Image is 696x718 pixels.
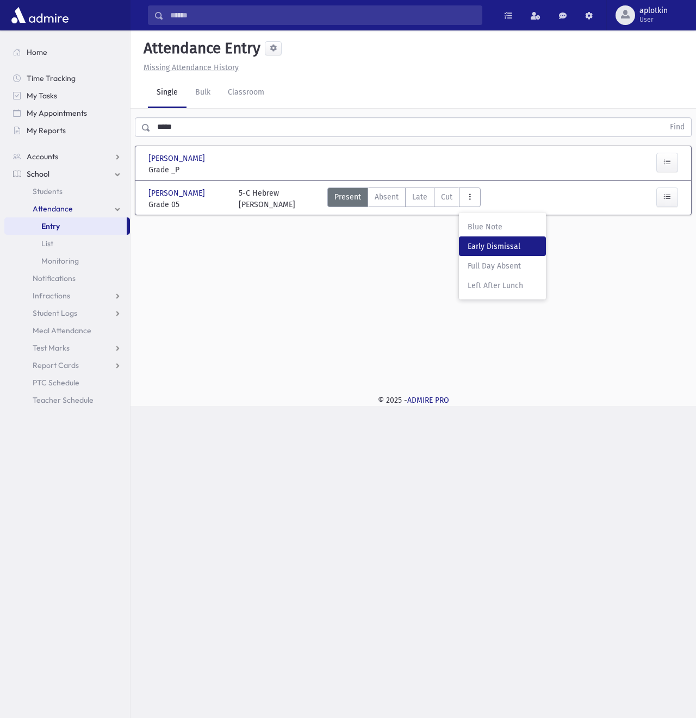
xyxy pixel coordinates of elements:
[334,191,361,203] span: Present
[27,126,66,135] span: My Reports
[27,91,57,101] span: My Tasks
[148,164,228,176] span: Grade _P
[4,322,130,339] a: Meal Attendance
[4,122,130,139] a: My Reports
[164,5,482,25] input: Search
[4,252,130,270] a: Monitoring
[4,304,130,322] a: Student Logs
[41,221,60,231] span: Entry
[4,87,130,104] a: My Tasks
[663,118,691,136] button: Find
[639,7,668,15] span: aplotkin
[148,199,228,210] span: Grade 05
[33,308,77,318] span: Student Logs
[139,63,239,72] a: Missing Attendance History
[27,73,76,83] span: Time Tracking
[4,374,130,391] a: PTC Schedule
[4,165,130,183] a: School
[4,357,130,374] a: Report Cards
[148,395,679,406] div: © 2025 -
[144,63,239,72] u: Missing Attendance History
[4,391,130,409] a: Teacher Schedule
[33,343,70,353] span: Test Marks
[468,280,537,291] span: Left After Lunch
[27,108,87,118] span: My Appointments
[139,39,260,58] h5: Attendance Entry
[33,291,70,301] span: Infractions
[239,188,295,210] div: 5-C Hebrew [PERSON_NAME]
[639,15,668,24] span: User
[187,78,219,108] a: Bulk
[4,217,127,235] a: Entry
[407,396,449,405] a: ADMIRE PRO
[33,186,63,196] span: Students
[4,43,130,61] a: Home
[148,78,187,108] a: Single
[4,339,130,357] a: Test Marks
[375,191,399,203] span: Absent
[27,169,49,179] span: School
[33,395,94,405] span: Teacher Schedule
[441,191,452,203] span: Cut
[9,4,71,26] img: AdmirePro
[4,183,130,200] a: Students
[412,191,427,203] span: Late
[33,273,76,283] span: Notifications
[4,287,130,304] a: Infractions
[4,70,130,87] a: Time Tracking
[41,256,79,266] span: Monitoring
[33,204,73,214] span: Attendance
[33,360,79,370] span: Report Cards
[33,326,91,335] span: Meal Attendance
[4,104,130,122] a: My Appointments
[4,148,130,165] a: Accounts
[27,47,47,57] span: Home
[219,78,273,108] a: Classroom
[4,270,130,287] a: Notifications
[33,378,79,388] span: PTC Schedule
[327,188,481,210] div: AttTypes
[4,235,130,252] a: List
[148,188,207,199] span: [PERSON_NAME]
[4,200,130,217] a: Attendance
[468,241,537,252] span: Early Dismissal
[27,152,58,161] span: Accounts
[468,221,537,233] span: Blue Note
[468,260,537,272] span: Full Day Absent
[41,239,53,248] span: List
[148,153,207,164] span: [PERSON_NAME]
